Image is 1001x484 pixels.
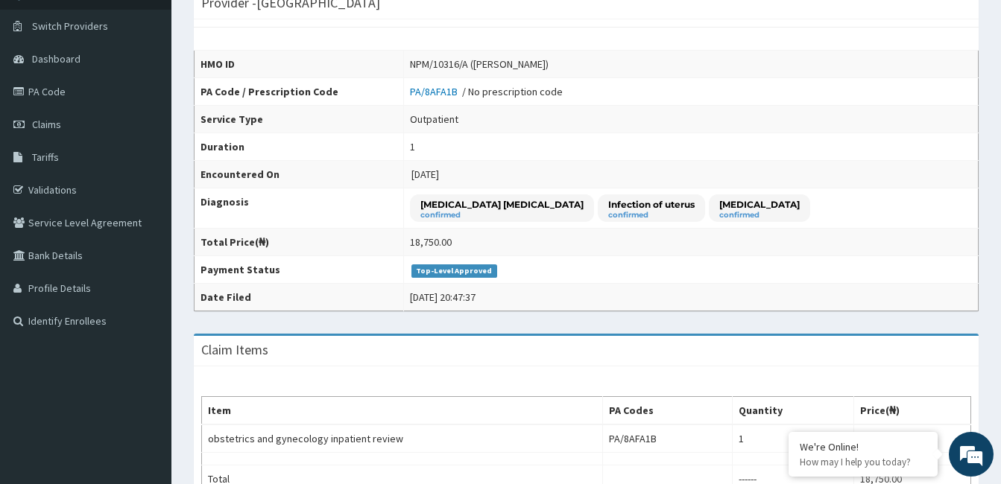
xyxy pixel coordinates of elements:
[420,198,584,211] p: [MEDICAL_DATA] [MEDICAL_DATA]
[201,343,268,357] h3: Claim Items
[410,84,563,99] div: / No prescription code
[608,211,695,219] small: confirmed
[411,264,497,278] span: Top-Level Approved
[410,139,415,154] div: 1
[602,397,732,425] th: PA Codes
[195,229,404,256] th: Total Price(₦)
[32,118,61,131] span: Claims
[800,456,926,468] p: How may I help you today?
[719,211,800,219] small: confirmed
[32,19,108,33] span: Switch Providers
[854,424,971,453] td: 18,750.00
[195,106,404,133] th: Service Type
[410,85,462,98] a: PA/8AFA1B
[719,198,800,211] p: [MEDICAL_DATA]
[195,256,404,284] th: Payment Status
[202,424,603,453] td: obstetrics and gynecology inpatient review
[602,424,732,453] td: PA/8AFA1B
[195,284,404,311] th: Date Filed
[202,397,603,425] th: Item
[608,198,695,211] p: Infection of uterus
[195,161,404,188] th: Encountered On
[420,211,584,219] small: confirmed
[732,397,853,425] th: Quantity
[411,168,439,181] span: [DATE]
[732,424,853,453] td: 1
[195,51,404,78] th: HMO ID
[410,235,452,249] div: 18,750.00
[32,52,80,66] span: Dashboard
[410,290,476,305] div: [DATE] 20:47:37
[410,57,549,71] div: NPM/10316/A ([PERSON_NAME])
[195,133,404,161] th: Duration
[854,397,971,425] th: Price(₦)
[410,112,458,127] div: Outpatient
[195,78,404,106] th: PA Code / Prescription Code
[32,150,59,164] span: Tariffs
[195,188,404,229] th: Diagnosis
[800,440,926,453] div: We're Online!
